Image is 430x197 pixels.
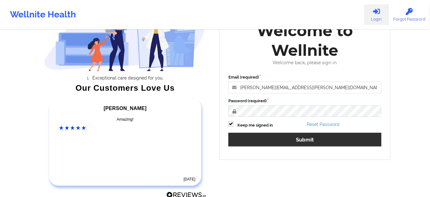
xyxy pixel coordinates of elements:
input: Email address [228,82,381,94]
div: Our Customers Love Us [44,85,207,91]
label: Email (required) [228,74,381,80]
div: Amazing! [59,116,191,123]
label: Password (required) [228,98,381,104]
a: Login [364,4,389,25]
label: Keep me signed in [237,122,273,128]
time: [DATE] [184,177,195,181]
div: Welcome back, please sign in [224,60,386,65]
a: Forgot Password [389,4,430,25]
a: Reset Password [307,122,340,127]
span: [PERSON_NAME] [104,106,147,111]
li: Exceptional care designed for you. [49,75,206,80]
button: Submit [228,133,381,146]
div: Welcome to Wellnite [224,21,386,60]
